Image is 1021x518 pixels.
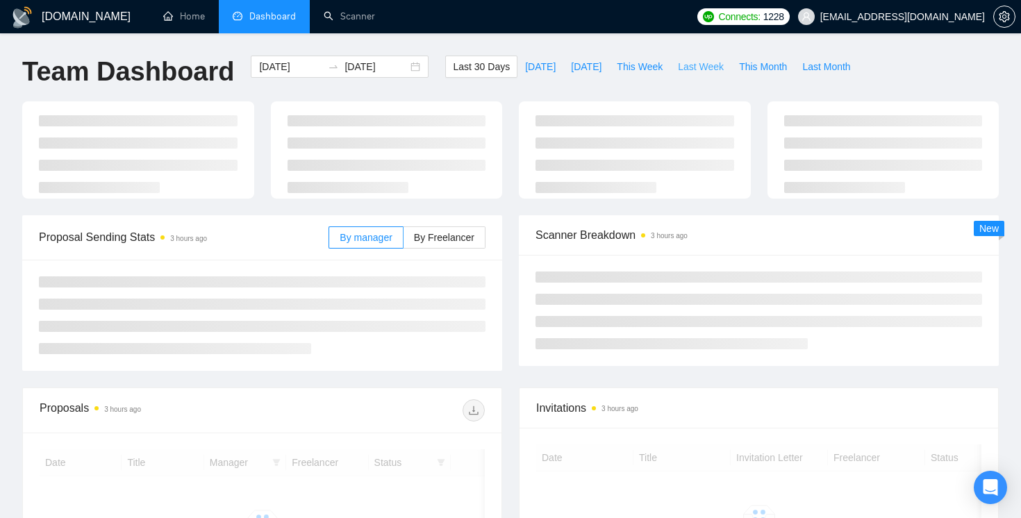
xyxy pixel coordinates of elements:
span: By Freelancer [414,232,474,243]
a: searchScanner [324,10,375,22]
span: Connects: [718,9,760,24]
button: Last Month [795,56,858,78]
span: This Week [617,59,663,74]
span: user [802,12,811,22]
span: dashboard [233,11,242,21]
span: By manager [340,232,392,243]
span: [DATE] [571,59,601,74]
img: logo [11,6,33,28]
a: setting [993,11,1015,22]
span: Last Week [678,59,724,74]
button: [DATE] [563,56,609,78]
div: Open Intercom Messenger [974,471,1007,504]
a: homeHome [163,10,205,22]
span: Dashboard [249,10,296,22]
time: 3 hours ago [104,406,141,413]
span: Last Month [802,59,850,74]
input: End date [345,59,408,74]
button: Last Week [670,56,731,78]
input: Start date [259,59,322,74]
span: New [979,223,999,234]
time: 3 hours ago [601,405,638,412]
span: 1228 [763,9,784,24]
time: 3 hours ago [651,232,688,240]
span: setting [994,11,1015,22]
span: This Month [739,59,787,74]
span: Invitations [536,399,981,417]
button: Last 30 Days [445,56,517,78]
span: [DATE] [525,59,556,74]
time: 3 hours ago [170,235,207,242]
span: swap-right [328,61,339,72]
span: Proposal Sending Stats [39,228,329,246]
button: [DATE] [517,56,563,78]
button: This Month [731,56,795,78]
div: Proposals [40,399,263,421]
span: Scanner Breakdown [536,226,982,244]
img: upwork-logo.png [703,11,714,22]
button: setting [993,6,1015,28]
h1: Team Dashboard [22,56,234,88]
span: Last 30 Days [453,59,510,74]
span: to [328,61,339,72]
button: This Week [609,56,670,78]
